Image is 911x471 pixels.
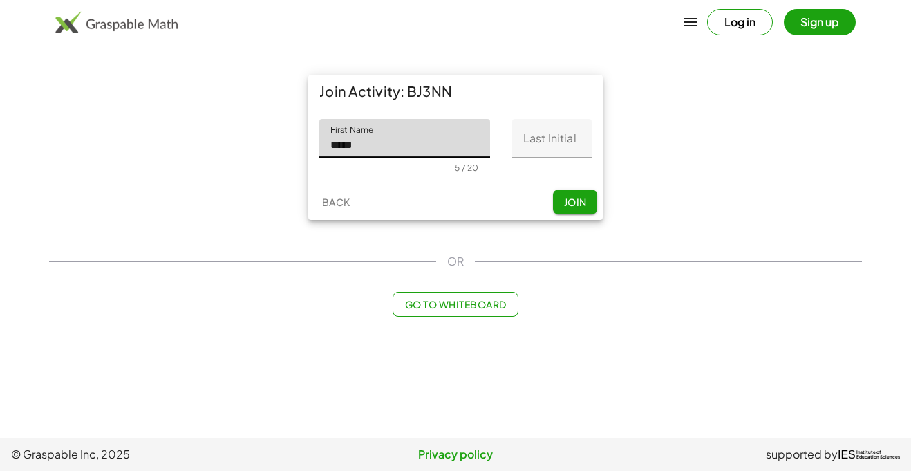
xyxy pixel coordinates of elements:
span: Go to Whiteboard [404,298,506,311]
a: Privacy policy [308,446,604,463]
button: Join [553,190,597,214]
span: IES [838,448,856,461]
button: Sign up [784,9,856,35]
span: Institute of Education Sciences [856,450,900,460]
span: OR [447,253,464,270]
span: Back [321,196,350,208]
span: Join [563,196,586,208]
button: Back [314,190,358,214]
span: © Graspable Inc, 2025 [11,446,308,463]
button: Go to Whiteboard [393,292,518,317]
div: Join Activity: BJ3NN [308,75,603,108]
a: IESInstitute ofEducation Sciences [838,446,900,463]
div: 5 / 20 [455,163,478,173]
button: Log in [707,9,773,35]
span: supported by [766,446,838,463]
